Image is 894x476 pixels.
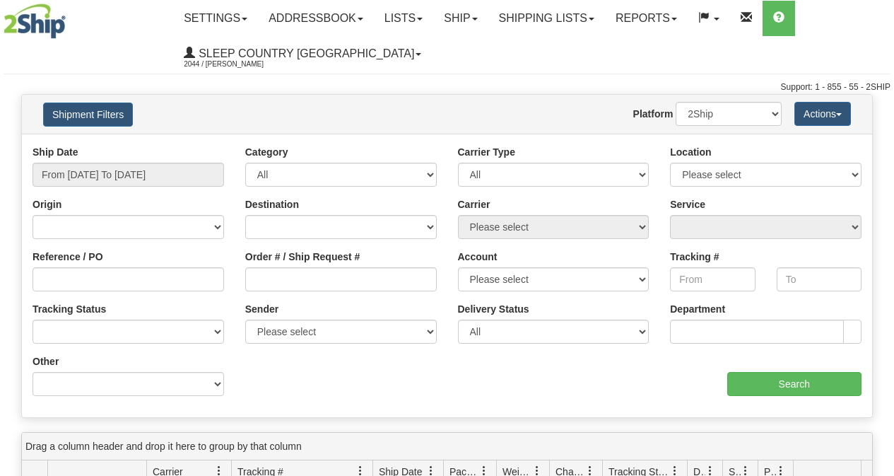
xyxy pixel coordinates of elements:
label: Service [670,197,705,211]
a: Ship [433,1,488,36]
div: grid grouping header [22,433,872,460]
label: Location [670,145,711,159]
a: Sleep Country [GEOGRAPHIC_DATA] 2044 / [PERSON_NAME] [173,36,432,71]
button: Shipment Filters [43,103,133,127]
label: Category [245,145,288,159]
input: To [777,267,861,291]
label: Tracking # [670,250,719,264]
span: Sleep Country [GEOGRAPHIC_DATA] [195,47,414,59]
a: Addressbook [258,1,374,36]
label: Delivery Status [458,302,529,316]
a: Settings [173,1,258,36]
div: Support: 1 - 855 - 55 - 2SHIP [4,81,890,93]
label: Platform [633,107,674,121]
label: Sender [245,302,278,316]
label: Ship Date [33,145,78,159]
a: Reports [605,1,688,36]
label: Carrier [458,197,490,211]
a: Lists [374,1,433,36]
span: 2044 / [PERSON_NAME] [184,57,290,71]
a: Shipping lists [488,1,605,36]
iframe: chat widget [861,166,893,310]
label: Carrier Type [458,145,515,159]
label: Other [33,354,59,368]
label: Tracking Status [33,302,106,316]
button: Actions [794,102,851,126]
input: Search [727,372,862,396]
label: Account [458,250,498,264]
input: From [670,267,755,291]
label: Order # / Ship Request # [245,250,360,264]
label: Department [670,302,725,316]
label: Destination [245,197,299,211]
label: Reference / PO [33,250,103,264]
label: Origin [33,197,61,211]
img: logo2044.jpg [4,4,66,39]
